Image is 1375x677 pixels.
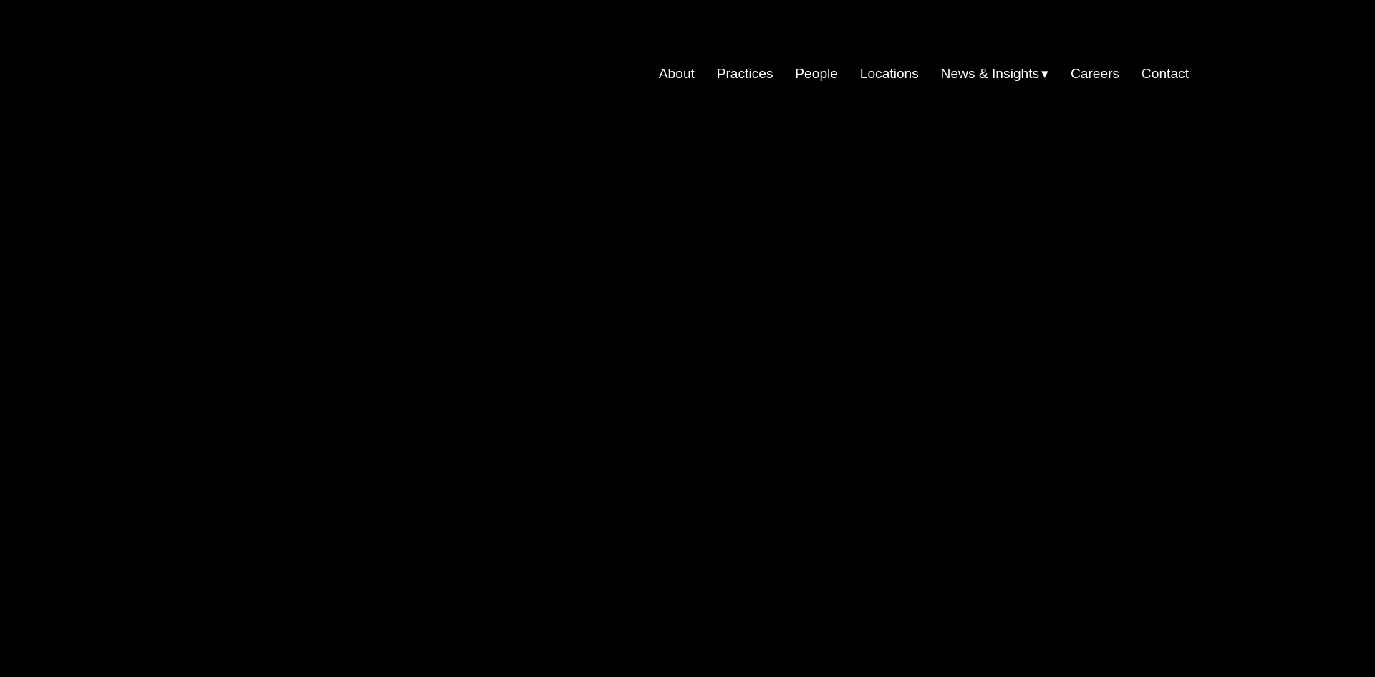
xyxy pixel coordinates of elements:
[659,60,695,87] a: About
[860,60,919,87] a: Locations
[1071,60,1119,87] a: Careers
[795,60,838,87] a: People
[941,62,1040,87] span: News & Insights
[941,60,1049,87] a: folder dropdown
[1142,60,1189,87] a: Contact
[717,60,773,87] a: Practices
